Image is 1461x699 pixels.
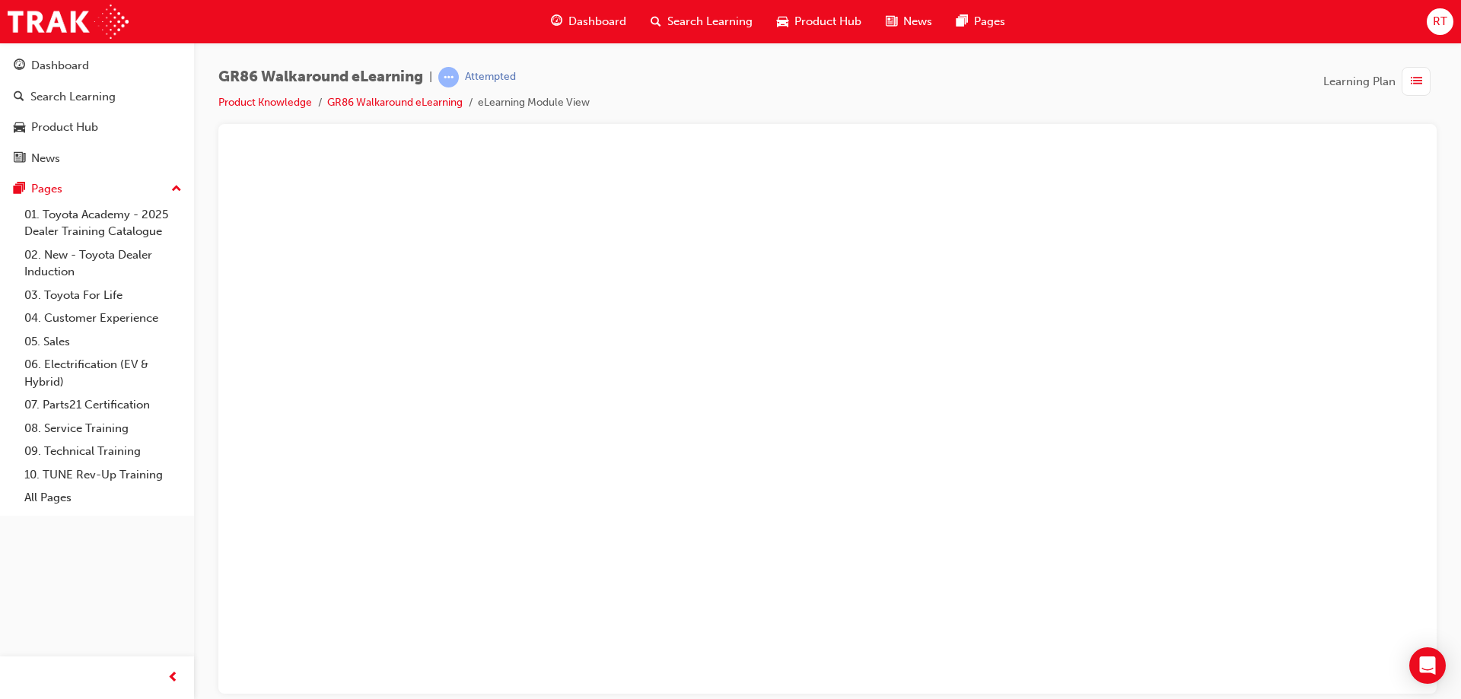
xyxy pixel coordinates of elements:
a: pages-iconPages [944,6,1017,37]
span: Product Hub [794,13,861,30]
a: 10. TUNE Rev-Up Training [18,463,188,487]
span: | [429,68,432,86]
button: Pages [6,175,188,203]
div: Open Intercom Messenger [1409,647,1446,684]
a: 09. Technical Training [18,440,188,463]
a: 04. Customer Experience [18,307,188,330]
a: 01. Toyota Academy - 2025 Dealer Training Catalogue [18,203,188,243]
span: News [903,13,932,30]
a: Product Knowledge [218,96,312,109]
span: Search Learning [667,13,753,30]
li: eLearning Module View [478,94,590,112]
span: Pages [974,13,1005,30]
span: guage-icon [14,59,25,73]
button: RT [1427,8,1453,35]
div: Product Hub [31,119,98,136]
a: 07. Parts21 Certification [18,393,188,417]
button: DashboardSearch LearningProduct HubNews [6,49,188,175]
a: 03. Toyota For Life [18,284,188,307]
span: news-icon [14,152,25,166]
span: up-icon [171,180,182,199]
img: Trak [8,5,129,39]
div: Pages [31,180,62,198]
div: Dashboard [31,57,89,75]
div: Search Learning [30,88,116,106]
a: 08. Service Training [18,417,188,440]
a: search-iconSearch Learning [638,6,765,37]
a: guage-iconDashboard [539,6,638,37]
a: News [6,145,188,173]
span: pages-icon [956,12,968,31]
a: 06. Electrification (EV & Hybrid) [18,353,188,393]
span: prev-icon [167,669,179,688]
span: list-icon [1411,72,1422,91]
a: 05. Sales [18,330,188,354]
a: Dashboard [6,52,188,80]
a: 02. New - Toyota Dealer Induction [18,243,188,284]
a: Product Hub [6,113,188,141]
span: RT [1433,13,1447,30]
span: search-icon [651,12,661,31]
a: All Pages [18,486,188,510]
span: news-icon [886,12,897,31]
span: GR86 Walkaround eLearning [218,68,423,86]
div: Attempted [465,70,516,84]
span: learningRecordVerb_ATTEMPT-icon [438,67,459,87]
a: Search Learning [6,83,188,111]
div: News [31,150,60,167]
span: car-icon [777,12,788,31]
a: GR86 Walkaround eLearning [327,96,463,109]
span: Learning Plan [1323,73,1396,91]
button: Learning Plan [1323,67,1437,96]
span: car-icon [14,121,25,135]
a: news-iconNews [874,6,944,37]
span: search-icon [14,91,24,104]
span: Dashboard [568,13,626,30]
a: car-iconProduct Hub [765,6,874,37]
span: pages-icon [14,183,25,196]
span: guage-icon [551,12,562,31]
